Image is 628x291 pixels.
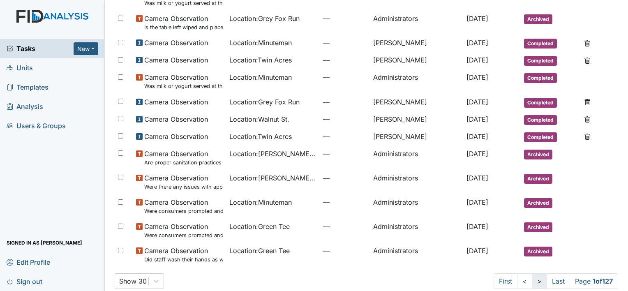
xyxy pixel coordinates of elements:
[323,149,366,159] span: —
[524,14,552,24] span: Archived
[524,98,557,108] span: Completed
[229,38,292,48] span: Location : Minuteman
[144,197,223,215] span: Camera Observation Were consumers prompted and/or assisted with washing their hands for meal prep?
[466,115,488,123] span: [DATE]
[584,132,591,141] a: Delete
[517,273,532,289] a: <
[370,194,464,218] td: Administrators
[466,247,488,255] span: [DATE]
[494,273,618,289] nav: task-pagination
[229,222,290,231] span: Location : Green Tee
[229,173,316,183] span: Location : [PERSON_NAME] Loop
[229,114,289,124] span: Location : Walnut St.
[144,82,223,90] small: Was milk or yogurt served at the meal?
[323,14,366,23] span: —
[524,174,552,184] span: Archived
[524,198,552,208] span: Archived
[7,81,48,94] span: Templates
[370,242,464,267] td: Administrators
[144,246,223,263] span: Camera Observation Did staff wash their hands as well as the consumer's prior to starting each me...
[370,128,464,145] td: [PERSON_NAME]
[323,173,366,183] span: —
[323,246,366,256] span: —
[370,35,464,52] td: [PERSON_NAME]
[144,97,208,107] span: Camera Observation
[7,120,66,132] span: Users & Groups
[466,98,488,106] span: [DATE]
[323,222,366,231] span: —
[229,97,300,107] span: Location : Grey Fox Run
[524,222,552,232] span: Archived
[323,72,366,82] span: —
[370,111,464,128] td: [PERSON_NAME]
[584,38,591,48] a: Delete
[144,72,223,90] span: Camera Observation Was milk or yogurt served at the meal?
[370,170,464,194] td: Administrators
[370,145,464,170] td: Administrators
[494,273,517,289] a: First
[7,44,74,53] a: Tasks
[323,97,366,107] span: —
[144,55,208,65] span: Camera Observation
[144,38,208,48] span: Camera Observation
[144,222,223,239] span: Camera Observation Were consumers prompted and/or assisted with washing their hands for meal prep?
[370,218,464,242] td: Administrators
[7,275,42,288] span: Sign out
[466,222,488,231] span: [DATE]
[466,150,488,158] span: [DATE]
[524,115,557,125] span: Completed
[370,52,464,69] td: [PERSON_NAME]
[593,277,613,285] strong: 1 of 127
[370,10,464,35] td: Administrators
[466,174,488,182] span: [DATE]
[144,159,223,166] small: Are proper sanitation practices used by staff and encouraged with consumers?
[323,132,366,141] span: —
[584,114,591,124] a: Delete
[7,100,43,113] span: Analysis
[144,207,223,215] small: Were consumers prompted and/or assisted with washing their hands for meal prep?
[144,256,223,263] small: Did staff wash their hands as well as the consumer's prior to starting each med pass?
[144,132,208,141] span: Camera Observation
[466,73,488,81] span: [DATE]
[524,73,557,83] span: Completed
[323,38,366,48] span: —
[524,247,552,256] span: Archived
[74,42,98,55] button: New
[144,173,223,191] span: Camera Observation Were there any issues with applying topical medications? ( Starts at the top o...
[144,114,208,124] span: Camera Observation
[229,246,290,256] span: Location : Green Tee
[466,56,488,64] span: [DATE]
[584,97,591,107] a: Delete
[144,14,223,31] span: Camera Observation Is the table left wiped and placemats put in place?
[570,273,618,289] span: Page
[524,150,552,159] span: Archived
[524,56,557,66] span: Completed
[466,132,488,141] span: [DATE]
[119,276,147,286] div: Show 30
[524,132,557,142] span: Completed
[144,149,223,166] span: Camera Observation Are proper sanitation practices used by staff and encouraged with consumers?
[144,23,223,31] small: Is the table left wiped and placemats put in place?
[370,94,464,111] td: [PERSON_NAME]
[144,231,223,239] small: Were consumers prompted and/or assisted with washing their hands for meal prep?
[323,55,366,65] span: —
[229,197,292,207] span: Location : Minuteman
[466,39,488,47] span: [DATE]
[323,197,366,207] span: —
[229,55,292,65] span: Location : Twin Acres
[7,236,82,249] span: Signed in as [PERSON_NAME]
[584,55,591,65] a: Delete
[229,14,300,23] span: Location : Grey Fox Run
[547,273,570,289] a: Last
[7,256,50,268] span: Edit Profile
[144,183,223,191] small: Were there any issues with applying topical medications? ( Starts at the top of MAR and works the...
[466,198,488,206] span: [DATE]
[524,39,557,48] span: Completed
[370,69,464,93] td: Administrators
[229,132,292,141] span: Location : Twin Acres
[466,14,488,23] span: [DATE]
[229,72,292,82] span: Location : Minuteman
[7,62,33,74] span: Units
[229,149,316,159] span: Location : [PERSON_NAME] Loop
